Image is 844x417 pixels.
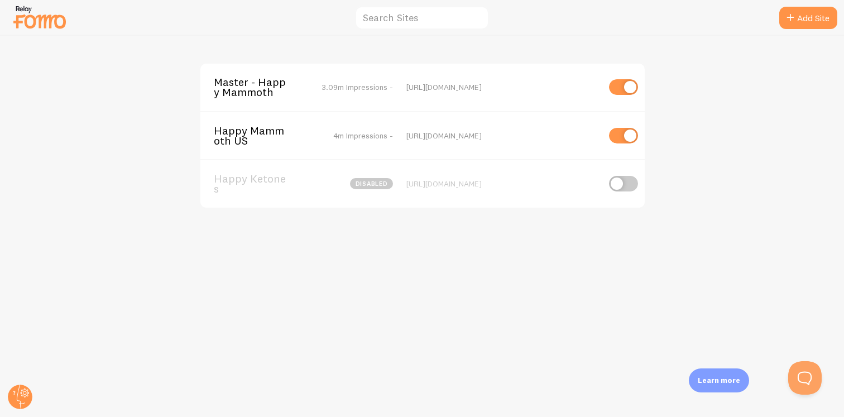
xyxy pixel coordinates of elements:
[788,361,822,395] iframe: Help Scout Beacon - Open
[214,126,304,146] span: Happy Mammoth US
[406,179,599,189] div: [URL][DOMAIN_NAME]
[214,77,304,98] span: Master - Happy Mammoth
[350,178,393,189] span: disabled
[698,375,740,386] p: Learn more
[322,82,393,92] span: 3.09m Impressions -
[406,131,599,141] div: [URL][DOMAIN_NAME]
[214,174,304,194] span: Happy Ketones
[12,3,68,31] img: fomo-relay-logo-orange.svg
[333,131,393,141] span: 4m Impressions -
[689,368,749,392] div: Learn more
[406,82,599,92] div: [URL][DOMAIN_NAME]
